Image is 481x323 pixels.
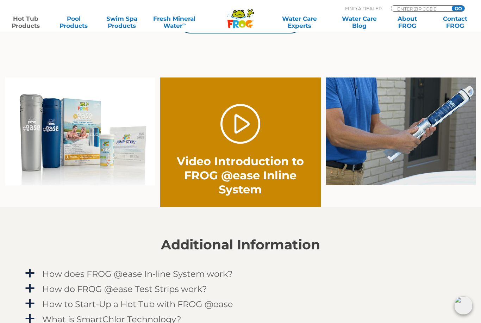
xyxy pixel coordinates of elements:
[396,6,444,12] input: Zip Code Form
[176,154,305,197] h2: Video Introduction to FROG @ease Inline System
[345,5,382,12] p: Find A Dealer
[220,104,260,144] a: Play Video
[5,77,155,186] img: inline family
[452,6,464,11] input: GO
[103,15,140,29] a: Swim SpaProducts
[437,15,474,29] a: ContactFROG
[25,283,35,294] span: a
[7,15,44,29] a: Hot TubProducts
[341,15,378,29] a: Water CareBlog
[24,237,457,253] h2: Additional Information
[25,298,35,309] span: a
[326,77,476,186] img: inline-holder
[182,21,186,27] sup: ∞
[269,15,330,29] a: Water CareExperts
[389,15,426,29] a: AboutFROG
[25,268,35,279] span: a
[454,296,473,315] img: openIcon
[151,15,198,29] a: Fresh MineralWater∞
[55,15,92,29] a: PoolProducts
[42,269,233,279] h4: How does FROG @ease In-line System work?
[24,267,457,280] a: a How does FROG @ease In-line System work?
[42,284,207,294] h4: How do FROG @ease Test Strips work?
[24,282,457,296] a: a How do FROG @ease Test Strips work?
[24,298,457,311] a: a How to Start-Up a Hot Tub with FROG @ease
[42,299,233,309] h4: How to Start-Up a Hot Tub with FROG @ease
